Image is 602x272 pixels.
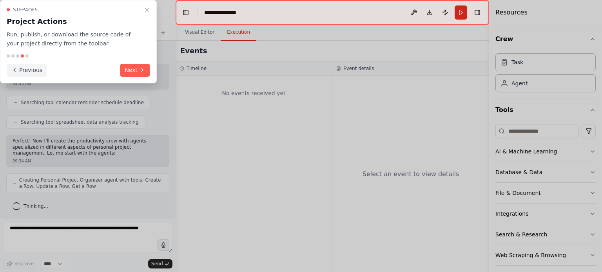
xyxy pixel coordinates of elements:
button: Hide left sidebar [180,7,191,18]
p: Run, publish, or download the source code of your project directly from the toolbar. [7,30,141,48]
button: Close walkthrough [142,5,152,14]
button: Previous [7,64,47,77]
h3: Project Actions [7,16,141,27]
button: Next [120,64,150,77]
span: Step 4 of 5 [13,7,38,13]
